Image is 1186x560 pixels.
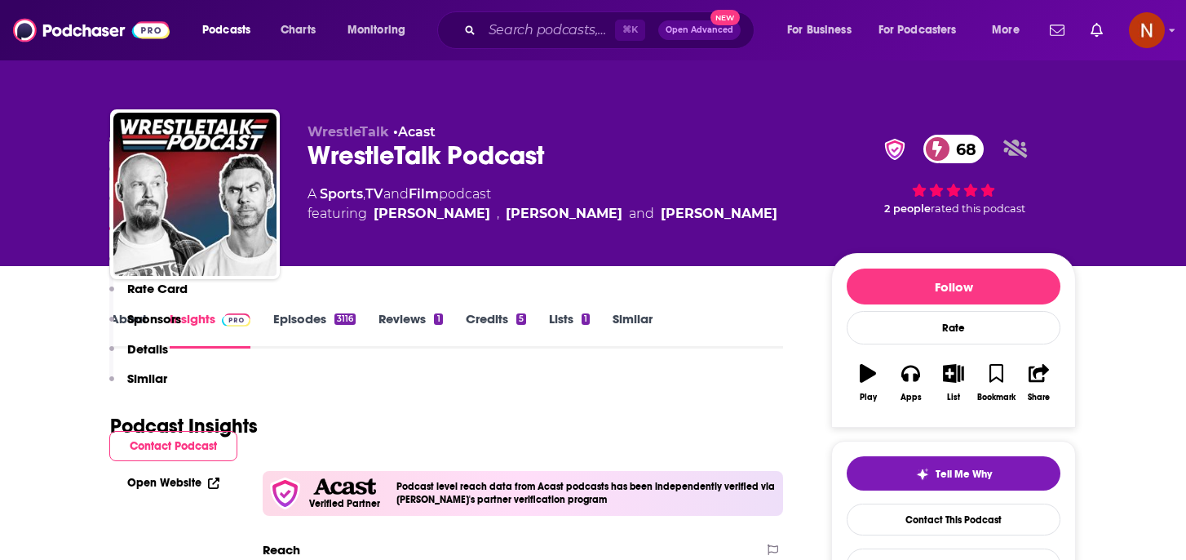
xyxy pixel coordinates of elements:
[506,204,622,224] a: Luke Owen
[281,19,316,42] span: Charts
[831,124,1076,225] div: verified Badge68 2 peoplerated this podcast
[202,19,250,42] span: Podcasts
[977,393,1016,402] div: Bookmark
[113,113,277,276] img: WrestleTalk Podcast
[776,17,872,43] button: open menu
[127,341,168,357] p: Details
[309,499,380,509] h5: Verified Partner
[666,26,733,34] span: Open Advanced
[273,311,356,349] a: Episodes3116
[127,311,181,327] p: Sponsors
[378,311,442,349] a: Reviews1
[313,478,375,496] img: Acast
[269,478,301,509] img: verfied icon
[787,19,852,42] span: For Business
[947,393,960,402] div: List
[889,353,932,412] button: Apps
[365,186,383,202] a: TV
[263,542,300,558] h2: Reach
[658,20,741,40] button: Open AdvancedNew
[482,17,615,43] input: Search podcasts, credits, & more...
[466,311,526,349] a: Credits5
[308,204,777,224] span: featuring
[847,269,1060,304] button: Follow
[109,341,168,371] button: Details
[847,353,889,412] button: Play
[374,204,490,224] a: Oli Kawaii
[334,313,356,325] div: 3116
[615,20,645,41] span: ⌘ K
[1043,16,1071,44] a: Show notifications dropdown
[936,468,992,481] span: Tell Me Why
[931,202,1025,215] span: rated this podcast
[109,371,167,401] button: Similar
[940,135,985,163] span: 68
[1129,12,1165,48] button: Show profile menu
[1084,16,1109,44] a: Show notifications dropdown
[109,311,181,341] button: Sponsors
[396,481,777,505] h4: Podcast level reach data from Acast podcasts has been independently verified via [PERSON_NAME]'s ...
[868,17,980,43] button: open menu
[363,186,365,202] span: ,
[308,184,777,224] div: A podcast
[847,456,1060,491] button: tell me why sparkleTell Me Why
[923,135,985,163] a: 68
[549,311,590,349] a: Lists1
[453,11,770,49] div: Search podcasts, credits, & more...
[582,313,590,325] div: 1
[1129,12,1165,48] span: Logged in as AdelNBM
[710,10,740,25] span: New
[409,186,439,202] a: Film
[613,311,653,349] a: Similar
[1028,393,1050,402] div: Share
[1018,353,1060,412] button: Share
[629,204,654,224] span: and
[127,371,167,386] p: Similar
[901,393,922,402] div: Apps
[992,19,1020,42] span: More
[13,15,170,46] img: Podchaser - Follow, Share and Rate Podcasts
[879,139,910,160] img: verified Badge
[109,431,237,461] button: Contact Podcast
[516,313,526,325] div: 5
[336,17,427,43] button: open menu
[308,124,389,140] span: WrestleTalk
[191,17,272,43] button: open menu
[980,17,1040,43] button: open menu
[347,19,405,42] span: Monitoring
[127,476,219,490] a: Open Website
[320,186,363,202] a: Sports
[497,204,499,224] span: ,
[860,393,877,402] div: Play
[661,204,777,224] a: Laurie Blake
[932,353,975,412] button: List
[878,19,957,42] span: For Podcasters
[434,313,442,325] div: 1
[398,124,436,140] a: Acast
[847,311,1060,344] div: Rate
[847,504,1060,536] a: Contact This Podcast
[1129,12,1165,48] img: User Profile
[383,186,409,202] span: and
[393,124,436,140] span: •
[270,17,325,43] a: Charts
[916,468,929,481] img: tell me why sparkle
[975,353,1017,412] button: Bookmark
[884,202,931,215] span: 2 people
